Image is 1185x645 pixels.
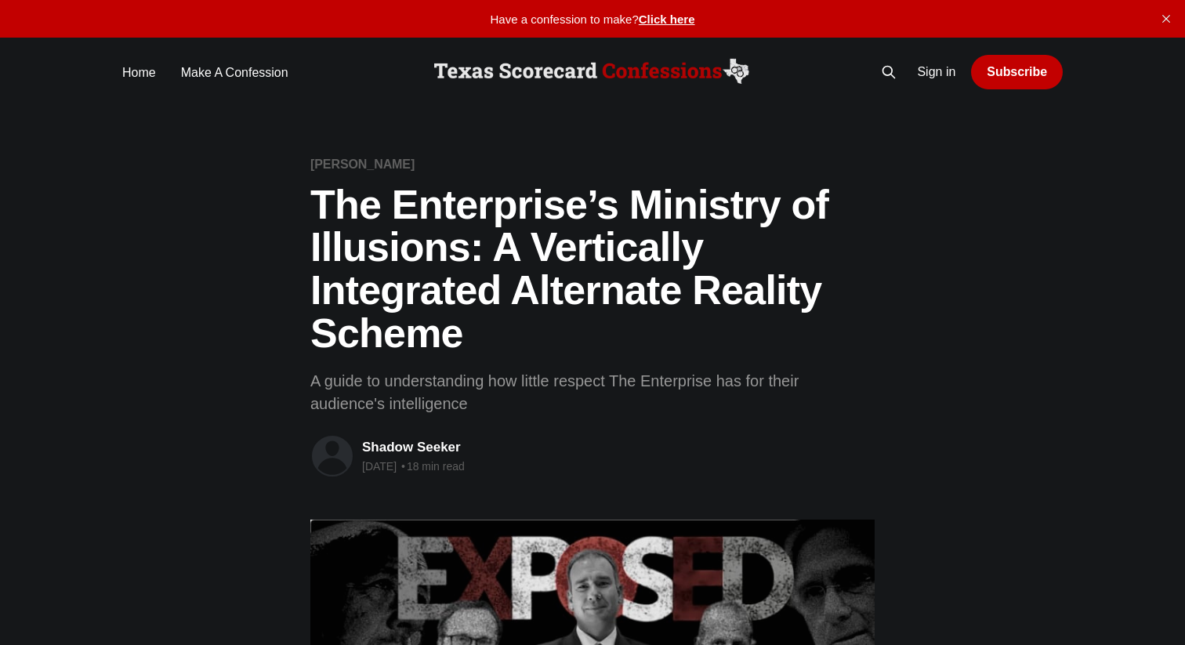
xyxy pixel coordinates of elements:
a: Click here [639,13,695,26]
span: • [401,460,405,473]
img: Scorecard Confessions [430,56,755,88]
a: [PERSON_NAME] [310,158,415,171]
span: Have a confession to make? [491,13,639,26]
time: [DATE] [362,460,397,473]
a: Make A Confession [181,62,288,83]
button: Search this site [876,60,901,85]
a: Subscribe [971,55,1063,89]
h1: The Enterprise’s Ministry of Illusions: A Vertically Integrated Alternate Reality Scheme [310,183,875,354]
a: Read more of Shadow Seeker [310,434,354,478]
a: Shadow Seeker [362,440,461,455]
a: Sign in [917,64,955,81]
span: 18 min read [400,460,465,473]
p: A guide to understanding how little respect The Enterprise has for their audience's intelligence [310,370,875,415]
a: Home [122,62,156,83]
button: close [1154,6,1179,31]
